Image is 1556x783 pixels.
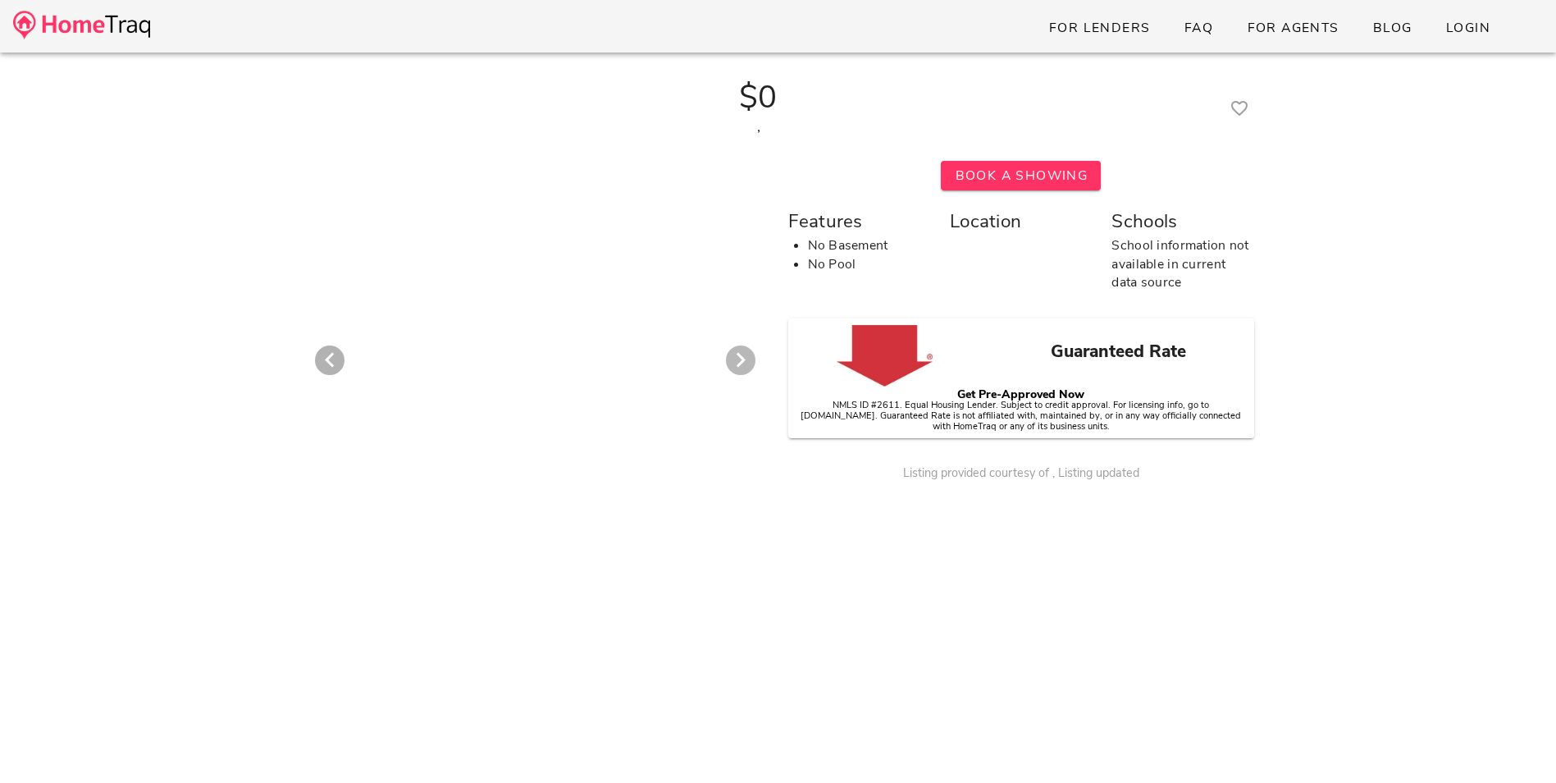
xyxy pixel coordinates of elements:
a: Guaranteed Rate Get Pre-Approved NowNMLS ID #2611. Equal Housing Lender. Subject to credit approv... [798,318,1245,438]
a: FAQ [1170,13,1227,43]
small: NMLS ID #2611. Equal Housing Lender. Subject to credit approval. For licensing info, go to [DOMAI... [801,399,1241,433]
li: No Basement [808,236,930,255]
span: Blog [1372,19,1412,37]
span: For Agents [1246,19,1339,37]
a: Login [1432,13,1504,43]
span: Book A Showing [954,167,1088,185]
a: For Lenders [1035,13,1164,43]
div: Location [950,207,1092,236]
small: Listing provided courtesy of , Listing updated [903,465,1139,481]
a: Blog [1359,13,1426,43]
span: FAQ [1184,19,1214,37]
strong: Get Pre-Approved Now [957,387,1084,402]
a: For Agents [1233,13,1352,43]
span: Login [1445,19,1490,37]
div: , [302,116,1215,138]
iframe: Chat Widget [1474,704,1556,783]
button: Book A Showing [941,161,1101,190]
div: School information not available in current data source [1111,236,1253,292]
img: desktop-logo.34a1112.png [13,11,150,39]
button: Next visual [726,346,755,375]
button: Previous visual [315,346,345,375]
div: Features [788,207,930,236]
h3: Guaranteed Rate [992,339,1244,365]
div: Schools [1111,207,1253,236]
strong: $0 [739,76,778,119]
li: No Pool [808,255,930,274]
span: For Lenders [1048,19,1151,37]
